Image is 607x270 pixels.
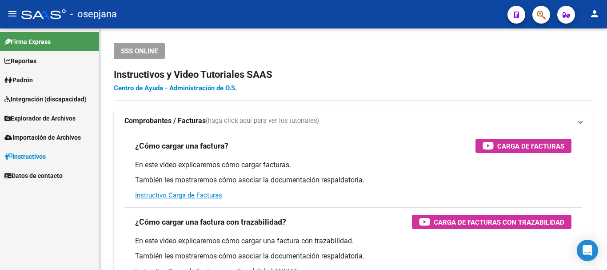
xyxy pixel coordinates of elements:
span: - osepjana [70,4,117,24]
h3: ¿Cómo cargar una factura? [135,140,228,152]
button: Carga de Facturas con Trazabilidad [412,215,571,229]
span: Firma Express [4,37,51,47]
a: Instructivo Carga de Facturas [135,191,222,199]
div: Open Intercom Messenger [577,240,598,261]
mat-icon: menu [7,8,18,19]
span: Carga de Facturas con Trazabilidad [434,217,564,228]
p: También les mostraremos cómo asociar la documentación respaldatoria. [135,251,571,261]
span: SSS ONLINE [121,47,158,55]
p: En este video explicaremos cómo cargar una factura con trazabilidad. [135,236,571,246]
span: (haga click aquí para ver los tutoriales) [206,116,319,126]
button: Carga de Facturas [475,139,571,153]
span: Datos de contacto [4,171,63,181]
h2: Instructivos y Video Tutoriales SAAS [114,66,593,83]
p: En este video explicaremos cómo cargar facturas. [135,160,571,170]
span: Explorador de Archivos [4,113,76,123]
span: Integración (discapacidad) [4,94,87,104]
p: También les mostraremos cómo asociar la documentación respaldatoria. [135,175,571,185]
h3: ¿Cómo cargar una factura con trazabilidad? [135,216,286,228]
mat-icon: person [589,8,600,19]
span: Reportes [4,56,36,66]
strong: Comprobantes / Facturas [124,116,206,126]
mat-expansion-panel-header: Comprobantes / Facturas(haga click aquí para ver los tutoriales) [114,110,593,132]
span: Carga de Facturas [497,141,564,152]
button: SSS ONLINE [114,43,165,59]
span: Instructivos [4,152,46,161]
span: Padrón [4,75,33,85]
span: Importación de Archivos [4,133,81,142]
a: Centro de Ayuda - Administración de O.S. [114,84,237,92]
